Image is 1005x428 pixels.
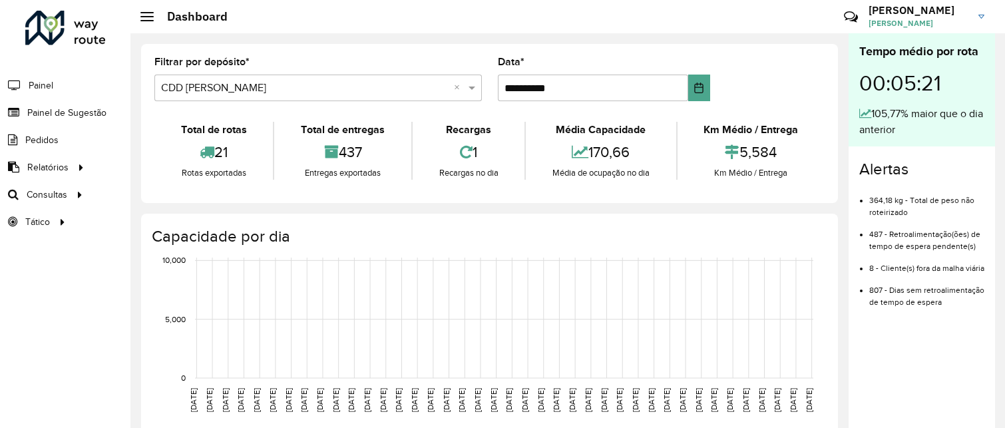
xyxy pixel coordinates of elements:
li: 364,18 kg - Total de peso não roteirizado [869,184,984,218]
text: [DATE] [694,388,703,412]
text: [DATE] [662,388,671,412]
text: [DATE] [394,388,403,412]
text: 10,000 [162,256,186,264]
div: Média Capacidade [529,122,672,138]
div: 170,66 [529,138,672,166]
text: [DATE] [773,388,781,412]
div: 00:05:21 [859,61,984,106]
a: Contato Rápido [837,3,865,31]
label: Data [498,54,524,70]
h4: Alertas [859,160,984,179]
span: Pedidos [25,133,59,147]
text: [DATE] [300,388,308,412]
span: Consultas [27,188,67,202]
text: [DATE] [568,388,576,412]
text: [DATE] [442,388,451,412]
span: Relatórios [27,160,69,174]
li: 8 - Cliente(s) fora da malha viária [869,252,984,274]
text: [DATE] [678,388,687,412]
div: Total de rotas [158,122,270,138]
li: 807 - Dias sem retroalimentação de tempo de espera [869,274,984,308]
text: [DATE] [252,388,261,412]
span: Painel [29,79,53,93]
text: 0 [181,373,186,382]
text: [DATE] [284,388,293,412]
text: [DATE] [584,388,592,412]
text: [DATE] [615,388,624,412]
span: [PERSON_NAME] [869,17,968,29]
label: Filtrar por depósito [154,54,250,70]
text: [DATE] [457,388,466,412]
text: [DATE] [473,388,482,412]
text: [DATE] [709,388,718,412]
text: [DATE] [379,388,387,412]
text: [DATE] [504,388,513,412]
text: [DATE] [552,388,560,412]
div: 5,584 [681,138,821,166]
button: Choose Date [688,75,710,101]
text: [DATE] [268,388,277,412]
div: Rotas exportadas [158,166,270,180]
span: Clear all [454,80,465,96]
h4: Capacidade por dia [152,227,825,246]
div: 105,77% maior que o dia anterior [859,106,984,138]
text: [DATE] [410,388,419,412]
text: [DATE] [805,388,813,412]
text: [DATE] [789,388,797,412]
div: Entregas exportadas [278,166,407,180]
div: Média de ocupação no dia [529,166,672,180]
div: 21 [158,138,270,166]
text: [DATE] [236,388,245,412]
div: Km Médio / Entrega [681,122,821,138]
text: [DATE] [741,388,750,412]
text: [DATE] [189,388,198,412]
text: 5,000 [165,315,186,323]
h2: Dashboard [154,9,228,24]
div: 1 [416,138,521,166]
div: Recargas no dia [416,166,521,180]
text: [DATE] [221,388,230,412]
text: [DATE] [647,388,656,412]
text: [DATE] [347,388,355,412]
text: [DATE] [757,388,766,412]
div: Km Médio / Entrega [681,166,821,180]
div: Tempo médio por rota [859,43,984,61]
span: Painel de Sugestão [27,106,106,120]
div: Total de entregas [278,122,407,138]
span: Tático [25,215,50,229]
div: Recargas [416,122,521,138]
text: [DATE] [205,388,214,412]
text: [DATE] [600,388,608,412]
text: [DATE] [536,388,545,412]
text: [DATE] [331,388,340,412]
text: [DATE] [426,388,435,412]
div: 437 [278,138,407,166]
text: [DATE] [631,388,640,412]
text: [DATE] [520,388,529,412]
text: [DATE] [363,388,371,412]
text: [DATE] [725,388,734,412]
text: [DATE] [489,388,498,412]
li: 487 - Retroalimentação(ões) de tempo de espera pendente(s) [869,218,984,252]
text: [DATE] [315,388,324,412]
h3: [PERSON_NAME] [869,4,968,17]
